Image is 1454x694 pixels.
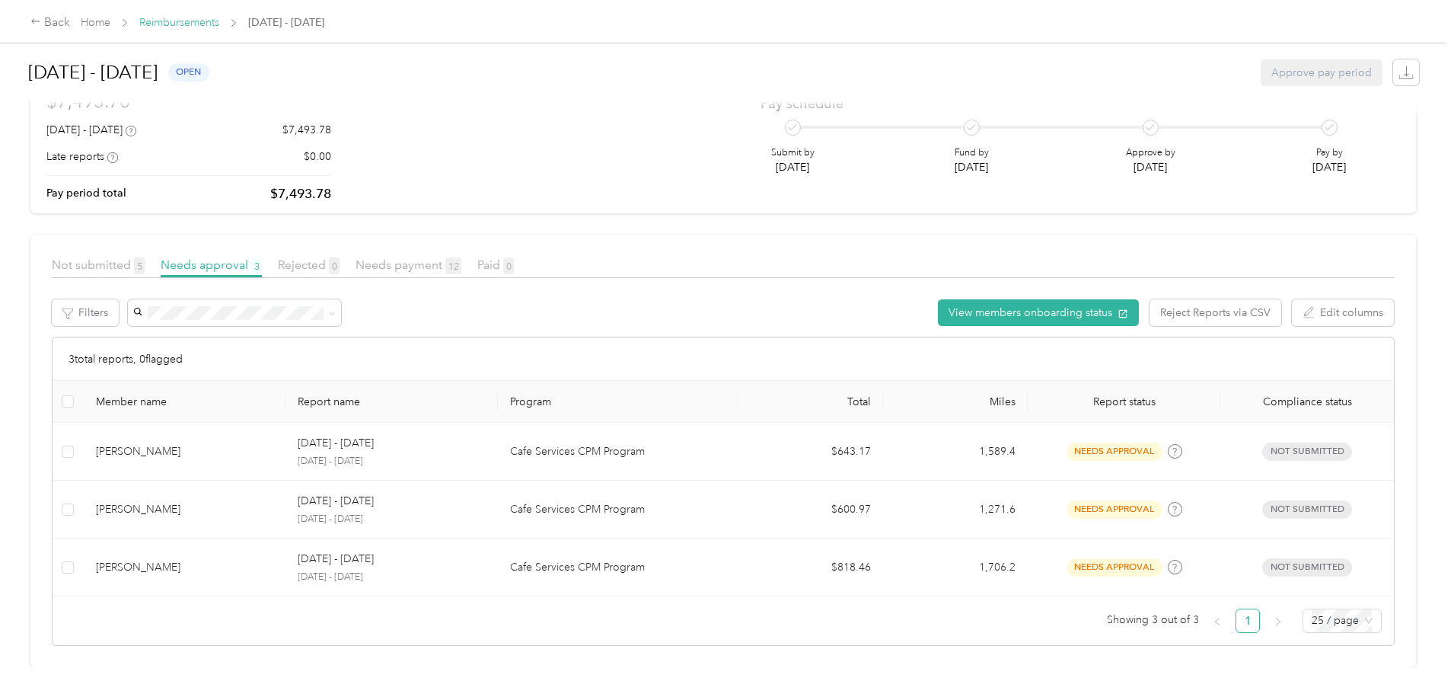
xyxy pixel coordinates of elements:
p: Fund by [955,146,989,160]
span: 0 [503,257,514,274]
span: Not submitted [52,257,145,272]
td: 1,589.4 [883,423,1028,481]
span: right [1274,617,1283,626]
button: View members onboarding status [938,299,1139,326]
span: Showing 3 out of 3 [1107,609,1199,632]
span: left [1213,617,1222,626]
div: [PERSON_NAME] [96,501,274,518]
span: 3 [251,257,262,274]
span: Not submitted [1262,443,1352,460]
button: left [1205,609,1229,633]
a: Home [81,16,110,29]
p: [DATE] - [DATE] [298,551,374,568]
div: Miles [895,395,1016,408]
p: [DATE] - [DATE] [298,455,485,469]
div: Late reports [46,149,118,165]
span: open [168,63,209,81]
td: Cafe Services CPM Program [498,481,738,539]
th: Program [498,381,738,423]
span: Needs payment [356,257,461,272]
span: needs approval [1067,443,1162,460]
p: Approve by [1126,146,1175,160]
div: Total [751,395,871,408]
td: 1,706.2 [883,539,1028,596]
p: [DATE] [771,159,815,175]
span: Needs approval [161,257,262,272]
div: 3 total reports, 0 flagged [53,337,1394,381]
p: Cafe Services CPM Program [510,501,726,518]
p: Cafe Services CPM Program [510,443,726,460]
div: Back [30,14,70,32]
h1: [DATE] - [DATE] [28,54,158,91]
li: 1 [1236,609,1260,633]
span: needs approval [1067,558,1162,576]
div: Member name [96,395,274,408]
td: $600.97 [738,481,883,539]
p: [DATE] [955,159,989,175]
p: Pay by [1312,146,1346,160]
button: right [1266,609,1290,633]
span: Not submitted [1262,558,1352,576]
td: Cafe Services CPM Program [498,423,738,481]
td: 1,271.6 [883,481,1028,539]
span: [DATE] - [DATE] [248,14,324,30]
span: Compliance status [1232,395,1382,408]
span: needs approval [1067,501,1162,518]
p: [DATE] - [DATE] [298,493,374,510]
td: $818.46 [738,539,883,596]
span: Report status [1040,395,1208,408]
p: [DATE] - [DATE] [298,435,374,452]
li: Next Page [1266,609,1290,633]
p: [DATE] [1126,159,1175,175]
p: [DATE] - [DATE] [298,571,485,584]
p: [DATE] - [DATE] [298,513,485,526]
p: Cafe Services CPM Program [510,559,726,576]
th: Report name [285,381,497,423]
span: Paid [477,257,514,272]
div: [PERSON_NAME] [96,443,274,460]
iframe: Everlance-gr Chat Button Frame [1369,609,1454,694]
th: Member name [84,381,286,423]
a: 1 [1236,609,1259,632]
button: Reject Reports via CSV [1149,299,1281,326]
p: $7,493.78 [270,184,331,203]
button: Edit columns [1292,299,1394,326]
span: 5 [134,257,145,274]
div: Page Size [1303,609,1382,633]
span: 12 [445,257,461,274]
a: Reimbursements [139,16,219,29]
button: Filters [52,299,119,326]
td: $643.17 [738,423,883,481]
span: Not submitted [1262,501,1352,518]
span: Rejected [278,257,340,272]
p: $7,493.78 [282,122,331,138]
p: $0.00 [304,149,331,165]
span: 0 [329,257,340,274]
p: [DATE] [1312,159,1346,175]
p: Submit by [771,146,815,160]
div: [DATE] - [DATE] [46,122,136,138]
li: Previous Page [1205,609,1229,633]
span: 25 / page [1312,609,1373,632]
p: Pay period total [46,185,126,201]
div: [PERSON_NAME] [96,559,274,576]
td: Cafe Services CPM Program [498,539,738,596]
